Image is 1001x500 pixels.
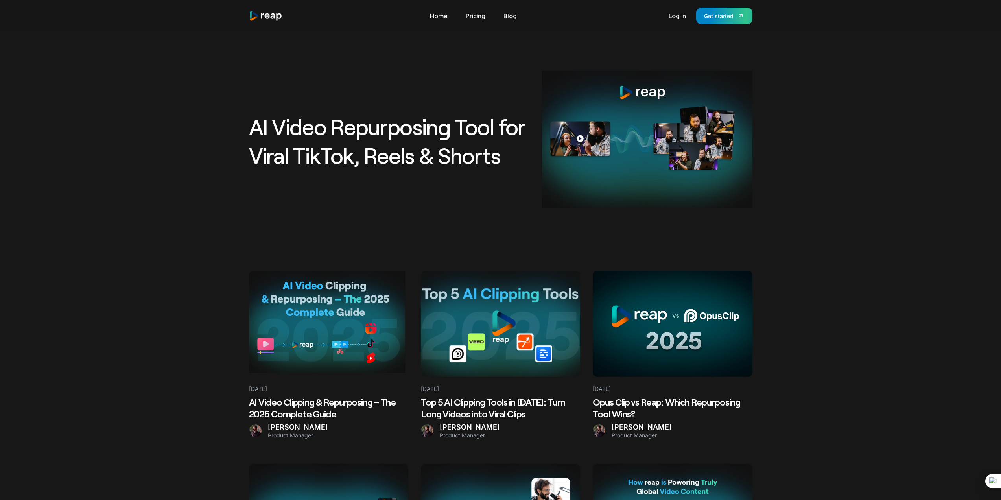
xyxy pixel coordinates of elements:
div: [PERSON_NAME] [612,423,672,432]
a: Blog [500,9,521,22]
div: Get started [704,12,734,20]
a: [DATE]Top 5 AI Clipping Tools in [DATE]: Turn Long Videos into Viral Clips[PERSON_NAME]Product Ma... [421,271,580,439]
div: [DATE] [249,377,267,393]
div: [PERSON_NAME] [440,423,500,432]
h2: Top 5 AI Clipping Tools in [DATE]: Turn Long Videos into Viral Clips [421,396,580,420]
a: Get started [696,8,752,24]
div: [PERSON_NAME] [268,423,328,432]
div: [DATE] [593,377,611,393]
h2: AI Video Clipping & Repurposing – The 2025 Complete Guide [249,396,408,420]
img: AI Video Repurposing Tool for Viral TikTok, Reels & Shorts [542,71,752,208]
a: Log in [665,9,690,22]
div: Product Manager [268,432,328,439]
a: [DATE]Opus Clip vs Reap: Which Repurposing Tool Wins?[PERSON_NAME]Product Manager [593,271,752,439]
a: home [249,11,283,21]
a: Home [426,9,452,22]
div: Product Manager [440,432,500,439]
div: [DATE] [421,377,439,393]
a: [DATE]AI Video Clipping & Repurposing – The 2025 Complete Guide[PERSON_NAME]Product Manager [249,271,408,439]
h1: AI Video Repurposing Tool for Viral TikTok, Reels & Shorts [249,113,533,170]
div: Product Manager [612,432,672,439]
img: reap logo [249,11,283,21]
h2: Opus Clip vs Reap: Which Repurposing Tool Wins? [593,396,752,420]
a: Pricing [462,9,489,22]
